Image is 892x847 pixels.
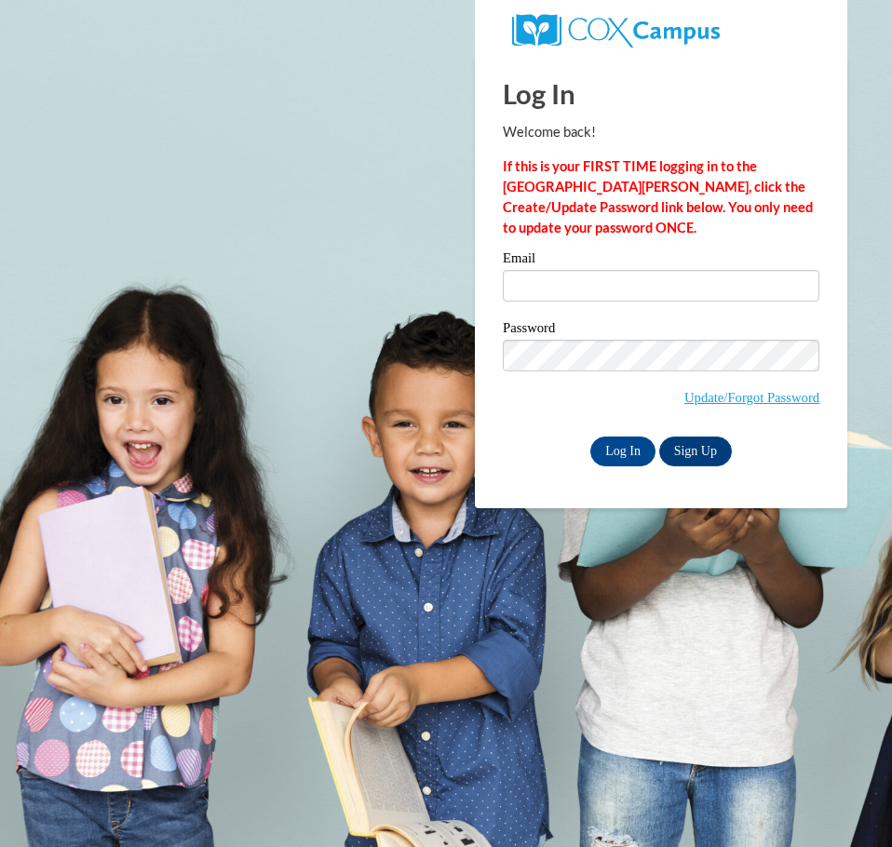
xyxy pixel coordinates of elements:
[590,437,655,466] input: Log In
[503,158,813,235] strong: If this is your FIRST TIME logging in to the [GEOGRAPHIC_DATA][PERSON_NAME], click the Create/Upd...
[503,321,819,340] label: Password
[503,122,819,142] p: Welcome back!
[659,437,732,466] a: Sign Up
[503,74,819,113] h1: Log In
[503,251,819,270] label: Email
[512,21,720,37] a: COX Campus
[512,14,720,47] img: COX Campus
[684,390,819,405] a: Update/Forgot Password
